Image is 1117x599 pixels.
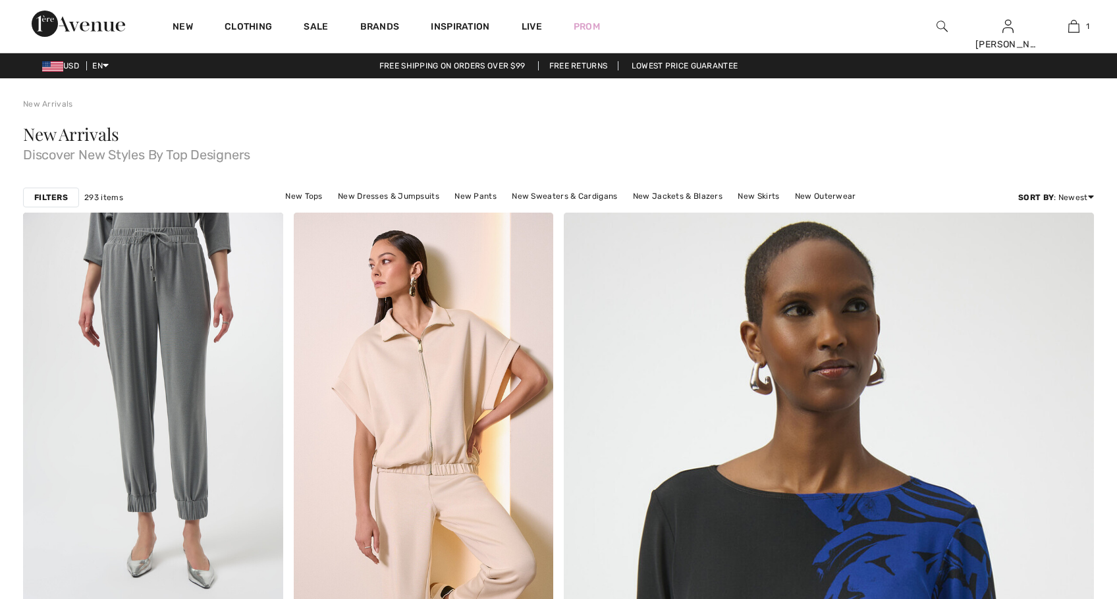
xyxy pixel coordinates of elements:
img: US Dollar [42,61,63,72]
span: 293 items [84,192,123,203]
a: 1 [1041,18,1106,34]
div: : Newest [1018,192,1094,203]
div: [PERSON_NAME] [975,38,1040,51]
iframe: Opens a widget where you can chat to one of our agents [1033,500,1104,533]
a: New Arrivals [23,99,73,109]
a: New [173,21,193,35]
img: search the website [937,18,948,34]
a: Brands [360,21,400,35]
span: EN [92,61,109,70]
a: New Tops [279,188,329,205]
a: New Outerwear [788,188,863,205]
a: New Dresses & Jumpsuits [331,188,446,205]
a: Clothing [225,21,272,35]
span: New Arrivals [23,122,119,145]
a: New Skirts [731,188,786,205]
img: My Info [1002,18,1014,34]
a: New Sweaters & Cardigans [505,188,624,205]
span: 1 [1086,20,1089,32]
a: New Pants [448,188,503,205]
span: USD [42,61,84,70]
a: Lowest Price Guarantee [621,61,749,70]
a: Free Returns [538,61,619,70]
a: Prom [574,20,600,34]
strong: Filters [34,192,68,203]
span: Discover New Styles By Top Designers [23,143,1094,161]
strong: Sort By [1018,193,1054,202]
a: Free shipping on orders over $99 [369,61,536,70]
a: Sale [304,21,328,35]
a: New Jackets & Blazers [626,188,729,205]
a: Live [522,20,542,34]
img: 1ère Avenue [32,11,125,37]
a: Sign In [1002,20,1014,32]
span: Inspiration [431,21,489,35]
img: My Bag [1068,18,1079,34]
